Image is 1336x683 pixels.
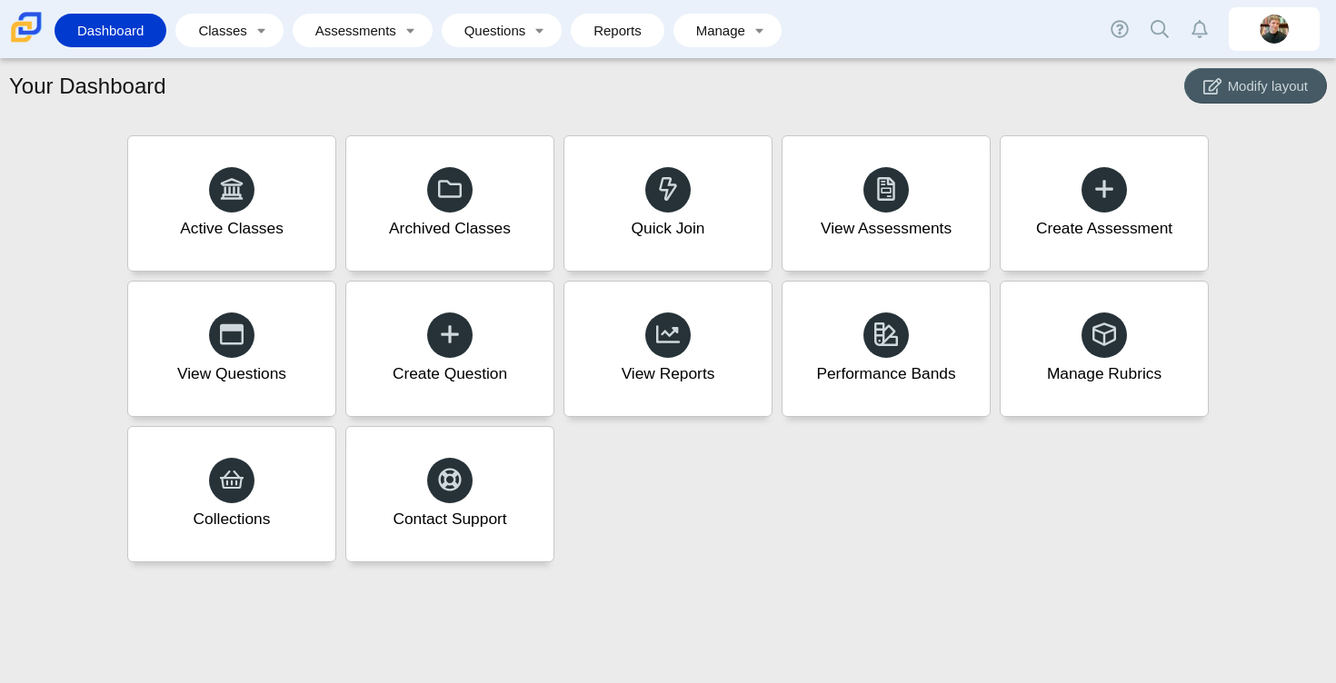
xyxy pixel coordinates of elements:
[127,426,336,562] a: Collections
[194,508,271,530] div: Collections
[580,14,655,47] a: Reports
[1260,15,1289,44] img: claire.ingram.IIKNvd
[180,217,284,240] div: Active Classes
[747,14,773,47] a: Toggle expanded
[632,217,705,240] div: Quick Join
[184,14,248,47] a: Classes
[782,281,991,417] a: Performance Bands
[821,217,952,240] div: View Assessments
[1000,281,1209,417] a: Manage Rubrics
[345,281,554,417] a: Create Question
[1184,68,1327,104] button: Modify layout
[1047,362,1162,385] div: Manage Rubrics
[1000,135,1209,272] a: Create Assessment
[1036,217,1172,240] div: Create Assessment
[1228,78,1308,94] span: Modify layout
[1229,7,1320,51] a: claire.ingram.IIKNvd
[1180,9,1220,49] a: Alerts
[398,14,424,47] a: Toggle expanded
[563,135,773,272] a: Quick Join
[683,14,747,47] a: Manage
[127,135,336,272] a: Active Classes
[451,14,527,47] a: Questions
[393,508,506,530] div: Contact Support
[563,281,773,417] a: View Reports
[127,281,336,417] a: View Questions
[64,14,157,47] a: Dashboard
[7,8,45,46] img: Carmen School of Science & Technology
[302,14,398,47] a: Assessments
[345,135,554,272] a: Archived Classes
[782,135,991,272] a: View Assessments
[345,426,554,562] a: Contact Support
[7,34,45,49] a: Carmen School of Science & Technology
[393,362,507,385] div: Create Question
[389,217,511,240] div: Archived Classes
[816,362,955,385] div: Performance Bands
[249,14,274,47] a: Toggle expanded
[622,362,715,385] div: View Reports
[527,14,553,47] a: Toggle expanded
[9,71,166,102] h1: Your Dashboard
[177,362,286,385] div: View Questions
